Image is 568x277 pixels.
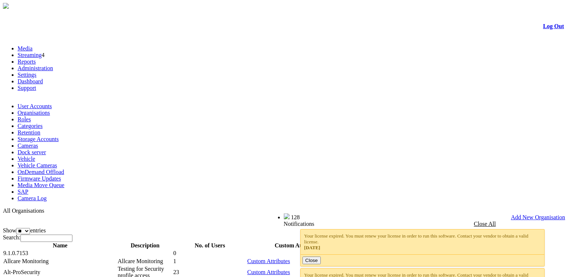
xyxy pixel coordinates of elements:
a: OnDemand Offload [18,169,64,175]
a: Media Move Queue [18,182,64,188]
a: Administration [18,65,53,71]
div: Notifications [284,221,550,227]
th: No. of Users: activate to sort column ascending [173,242,247,249]
a: Categories [18,123,42,129]
input: Search: [20,235,72,242]
a: Dashboard [18,78,43,84]
img: arrow-3.png [3,3,9,9]
div: Your license expired. You must renew your license in order to run this software. Contact your ven... [304,233,541,251]
button: Close [302,257,321,264]
a: Close All [474,221,496,227]
label: Show entries [3,227,46,234]
a: Retention [18,129,40,136]
td: 9.1.0.7153 [3,249,117,257]
span: [DATE] [304,245,320,250]
a: Streaming [18,52,42,58]
td: Allcare Monitoring [3,257,117,265]
a: Media [18,45,33,52]
span: 128 [291,214,300,220]
a: Firmware Updates [18,175,61,182]
span: Welcome, BWV (Administrator) [207,214,269,219]
span: 4 [42,52,45,58]
a: Storage Accounts [18,136,59,142]
a: Support [18,85,36,91]
a: Organisations [18,110,50,116]
td: 1 [173,257,247,265]
label: Search: [3,234,72,240]
img: bell25.png [284,213,290,219]
a: Vehicle Cameras [18,162,57,168]
th: Description: activate to sort column ascending [117,242,173,249]
a: Settings [18,72,37,78]
select: Showentries [16,228,30,234]
a: Camera Log [18,195,47,201]
td: 0 [173,249,247,257]
a: Roles [18,116,31,122]
td: Allcare Monitoring [117,257,173,265]
a: SAP [18,189,28,195]
span: All Organisations [3,208,44,214]
a: Reports [18,58,36,65]
th: Name: activate to sort column descending [3,242,117,249]
a: Log Out [543,23,564,29]
a: Cameras [18,143,38,149]
a: Vehicle [18,156,35,162]
a: Dock server [18,149,46,155]
a: User Accounts [18,103,52,109]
